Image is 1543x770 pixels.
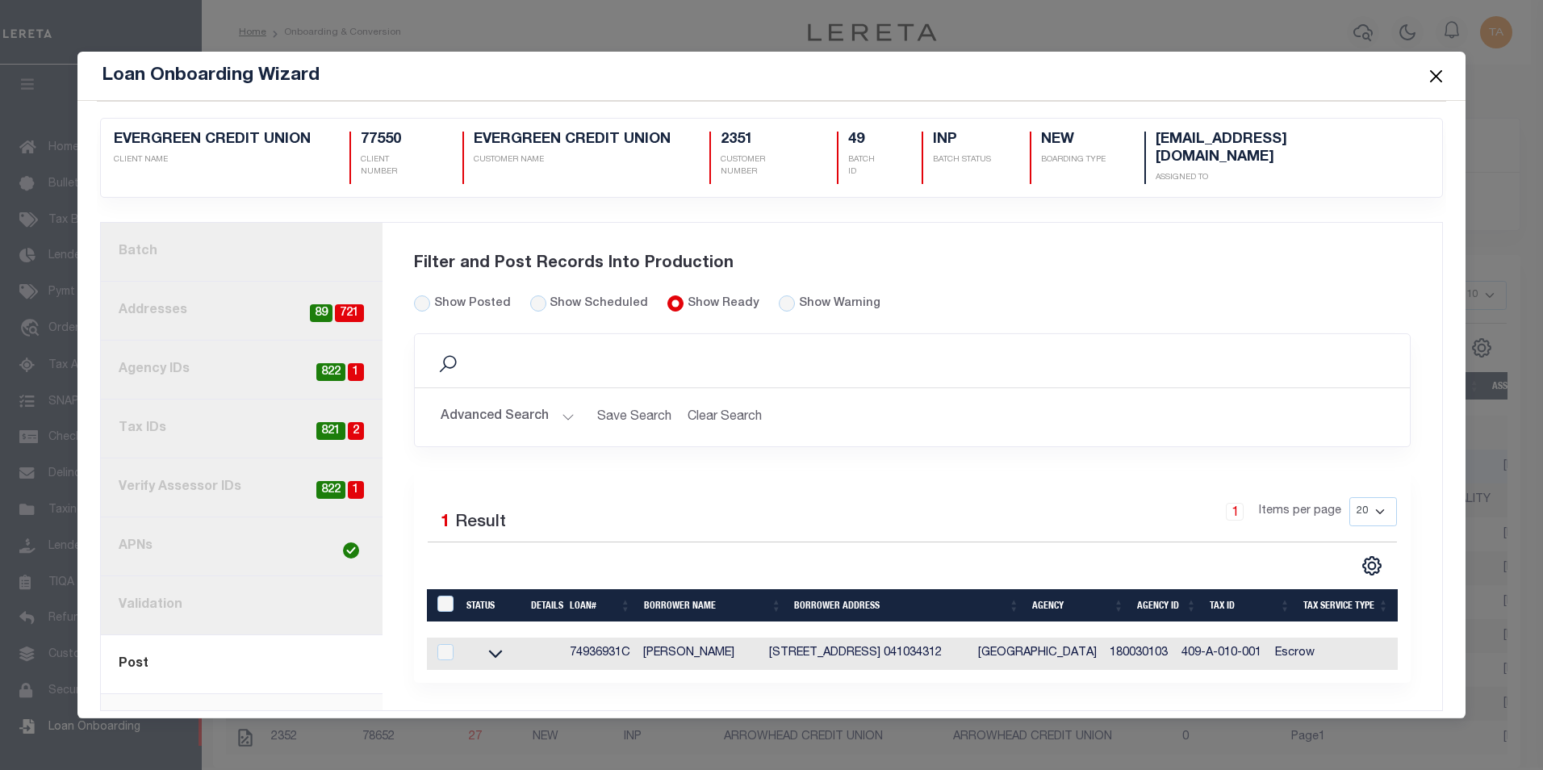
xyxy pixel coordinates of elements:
[933,132,991,149] h5: INP
[1203,589,1297,621] th: Tax ID: activate to sort column ascending
[763,638,972,670] td: [STREET_ADDRESS] 041034312
[114,154,311,166] p: CLIENT NAME
[848,154,883,178] p: BATCH ID
[310,304,332,323] span: 89
[1131,589,1203,621] th: Agency ID: activate to sort column ascending
[1297,589,1395,621] th: Tax Service Type: activate to sort column ascending
[588,401,681,433] button: Save Search
[721,132,799,149] h5: 2351
[1103,638,1175,670] td: 180030103
[1041,132,1106,149] h5: NEW
[101,400,383,458] a: Tax IDs2821
[525,589,563,621] th: Details
[361,132,424,149] h5: 77550
[441,514,450,531] span: 1
[799,295,880,313] label: Show Warning
[1226,503,1244,521] a: 1
[348,363,364,382] span: 1
[101,458,383,517] a: Verify Assessor IDs1822
[101,517,383,576] a: APNs
[972,638,1103,670] td: [GEOGRAPHIC_DATA]
[688,295,759,313] label: Show Ready
[348,422,364,441] span: 2
[1259,503,1341,521] span: Items per page
[1156,132,1390,166] h5: [EMAIL_ADDRESS][DOMAIN_NAME]
[637,638,763,670] td: [PERSON_NAME]
[474,132,671,149] h5: EVERGREEN CREDIT UNION
[550,295,648,313] label: Show Scheduled
[427,589,460,621] th: LoanPrepID
[563,589,638,621] th: Loan#: activate to sort column ascending
[1175,638,1268,670] td: 409-A-010-001
[1395,589,1474,621] th: Validations: activate to sort column ascending
[1425,65,1446,86] button: Close
[441,401,575,433] button: Advanced Search
[474,154,671,166] p: CUSTOMER NAME
[721,154,799,178] p: CUSTOMER NUMBER
[1026,589,1131,621] th: Agency: activate to sort column ascending
[335,304,364,323] span: 721
[101,282,383,341] a: Addresses72189
[1041,154,1106,166] p: Boarding Type
[933,154,991,166] p: BATCH STATUS
[348,481,364,500] span: 1
[460,589,525,621] th: Status
[434,295,511,313] label: Show Posted
[101,223,383,282] a: Batch
[455,510,506,536] label: Result
[101,341,383,400] a: Agency IDs1822
[638,589,788,621] th: Borrower Name: activate to sort column ascending
[681,401,769,433] button: Clear Search
[316,422,345,441] span: 821
[1269,638,1367,670] td: Escrow
[414,232,1411,295] div: Filter and Post Records Into Production
[1156,172,1390,184] p: Assigned To
[101,576,383,635] a: Validation
[114,132,311,149] h5: EVERGREEN CREDIT UNION
[848,132,883,149] h5: 49
[101,635,383,694] a: Post
[316,481,345,500] span: 822
[563,638,637,670] td: 74936931C
[788,589,1026,621] th: Borrower Address: activate to sort column ascending
[102,65,320,87] h5: Loan Onboarding Wizard
[316,363,345,382] span: 822
[343,542,359,559] img: check-icon-green.svg
[361,154,424,178] p: CLIENT NUMBER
